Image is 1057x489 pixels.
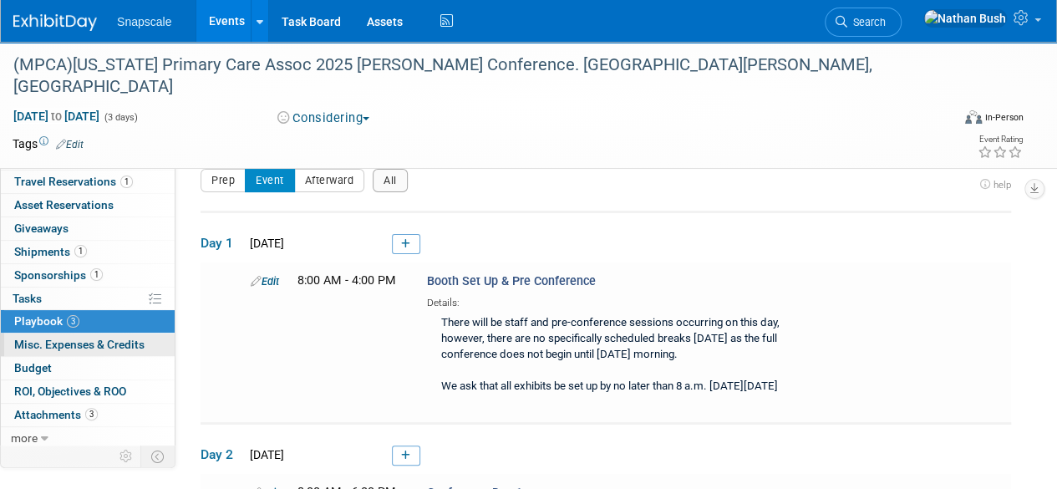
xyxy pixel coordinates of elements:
[13,135,84,152] td: Tags
[14,268,103,282] span: Sponsorships
[1,194,175,216] a: Asset Reservations
[1,380,175,403] a: ROI, Objectives & ROO
[245,169,295,192] button: Event
[294,169,365,192] button: Afterward
[14,175,133,188] span: Travel Reservations
[201,169,246,192] button: Prep
[103,112,138,123] span: (3 days)
[112,446,141,467] td: Personalize Event Tab Strip
[1,288,175,310] a: Tasks
[923,9,1007,28] img: Nathan Bush
[14,198,114,211] span: Asset Reservations
[13,292,42,305] span: Tasks
[427,310,790,401] div: There will be staff and pre-conference sessions occurring on this day, however, there are no spec...
[427,274,596,288] span: Booth Set Up & Pre Conference
[245,448,284,461] span: [DATE]
[14,385,126,398] span: ROI, Objectives & ROO
[1,334,175,356] a: Misc. Expenses & Credits
[85,408,98,420] span: 3
[14,361,52,374] span: Budget
[117,15,171,28] span: Snapscale
[13,109,100,124] span: [DATE] [DATE]
[67,315,79,328] span: 3
[74,245,87,257] span: 1
[56,139,84,150] a: Edit
[14,314,79,328] span: Playbook
[1,217,175,240] a: Giveaways
[14,222,69,235] span: Giveaways
[993,179,1011,191] span: help
[1,357,175,379] a: Budget
[201,446,242,464] span: Day 2
[978,135,1023,144] div: Event Rating
[245,237,284,250] span: [DATE]
[1,310,175,333] a: Playbook3
[825,8,902,37] a: Search
[14,245,87,258] span: Shipments
[984,111,1024,124] div: In-Person
[1,427,175,450] a: more
[251,275,279,288] a: Edit
[847,16,886,28] span: Search
[90,268,103,281] span: 1
[297,273,396,288] span: 8:00 AM - 4:00 PM
[1,241,175,263] a: Shipments1
[201,234,242,252] span: Day 1
[1,404,175,426] a: Attachments3
[120,176,133,188] span: 1
[876,108,1024,133] div: Event Format
[14,338,145,351] span: Misc. Expenses & Credits
[965,110,982,124] img: Format-Inperson.png
[141,446,175,467] td: Toggle Event Tabs
[13,14,97,31] img: ExhibitDay
[1,264,175,287] a: Sponsorships1
[272,110,376,127] button: Considering
[11,431,38,445] span: more
[373,169,408,192] button: All
[48,110,64,123] span: to
[427,291,790,310] div: Details:
[8,50,938,101] div: (MPCA)[US_STATE] Primary Care Assoc 2025 [PERSON_NAME] Conference. [GEOGRAPHIC_DATA][PERSON_NAME]...
[14,408,98,421] span: Attachments
[1,171,175,193] a: Travel Reservations1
